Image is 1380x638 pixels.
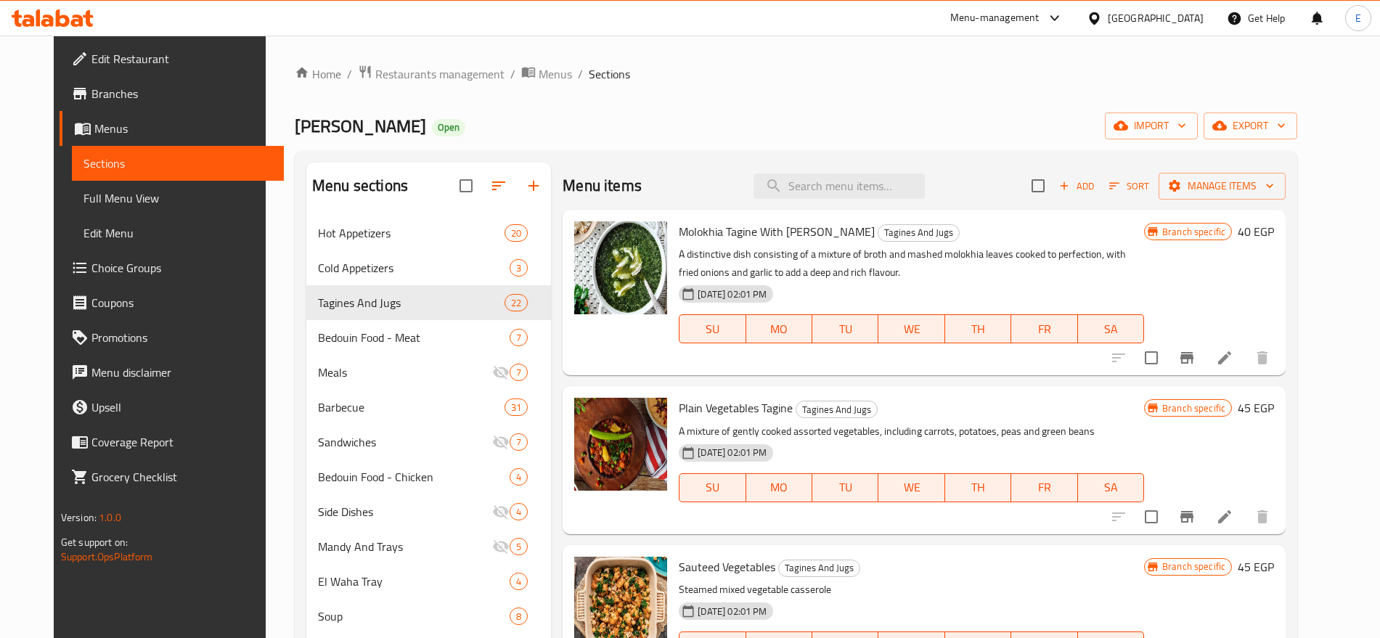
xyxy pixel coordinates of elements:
[318,364,492,381] span: Meals
[510,503,528,520] div: items
[306,250,551,285] div: Cold Appetizers3
[1216,508,1233,525] a: Edit menu item
[510,468,528,486] div: items
[1108,10,1204,26] div: [GEOGRAPHIC_DATA]
[61,508,97,527] span: Version:
[1156,225,1231,239] span: Branch specific
[679,314,746,343] button: SU
[1355,10,1361,26] span: E
[563,175,642,197] h2: Menu items
[306,285,551,320] div: Tagines And Jugs22
[779,560,860,576] span: Tagines And Jugs
[72,146,284,181] a: Sections
[1170,177,1274,195] span: Manage items
[318,398,505,416] div: Barbecue
[818,477,873,498] span: TU
[812,314,878,343] button: TU
[306,494,551,529] div: Side Dishes4
[1106,175,1153,197] button: Sort
[685,477,740,498] span: SU
[60,390,284,425] a: Upsell
[91,433,272,451] span: Coverage Report
[60,459,284,494] a: Grocery Checklist
[1053,175,1100,197] button: Add
[752,319,807,340] span: MO
[306,355,551,390] div: Meals7
[318,259,510,277] div: Cold Appetizers
[1215,117,1286,135] span: export
[692,605,772,618] span: [DATE] 02:01 PM
[574,221,667,314] img: Molokhia Tagine With Taklia
[1100,175,1159,197] span: Sort items
[318,224,505,242] span: Hot Appetizers
[818,319,873,340] span: TU
[778,560,860,577] div: Tagines And Jugs
[1078,314,1144,343] button: SA
[510,331,527,345] span: 7
[306,459,551,494] div: Bedouin Food - Chicken4
[752,477,807,498] span: MO
[91,468,272,486] span: Grocery Checklist
[796,401,877,418] span: Tagines And Jugs
[505,398,528,416] div: items
[347,65,352,83] li: /
[878,224,959,241] span: Tagines And Jugs
[1245,340,1280,375] button: delete
[432,121,465,134] span: Open
[1156,560,1231,573] span: Branch specific
[481,168,516,203] span: Sort sections
[306,425,551,459] div: Sandwiches7
[878,473,944,502] button: WE
[1105,113,1198,139] button: import
[746,314,812,343] button: MO
[505,224,528,242] div: items
[1011,473,1077,502] button: FR
[60,76,284,111] a: Branches
[72,216,284,250] a: Edit Menu
[1136,502,1167,532] span: Select to update
[1159,173,1286,200] button: Manage items
[1216,349,1233,367] a: Edit menu item
[318,294,505,311] div: Tagines And Jugs
[679,556,775,578] span: Sauteed Vegetables
[375,65,505,83] span: Restaurants management
[91,364,272,381] span: Menu disclaimer
[754,173,925,199] input: search
[306,564,551,599] div: El Waha Tray4
[94,120,272,137] span: Menus
[1057,178,1096,195] span: Add
[945,473,1011,502] button: TH
[685,319,740,340] span: SU
[679,245,1144,282] p: A distinctive dish consisting of a mixture of broth and mashed molokhia leaves cooked to perfecti...
[492,364,510,381] svg: Inactive section
[884,477,939,498] span: WE
[318,608,510,625] span: Soup
[60,285,284,320] a: Coupons
[60,425,284,459] a: Coverage Report
[492,503,510,520] svg: Inactive section
[510,538,528,555] div: items
[61,533,128,552] span: Get support on:
[1136,343,1167,373] span: Select to update
[510,608,528,625] div: items
[1238,398,1274,418] h6: 45 EGP
[318,468,510,486] div: Bedouin Food - Chicken
[679,422,1144,441] p: A mixture of gently cooked assorted vegetables, including carrots, potatoes, peas and green beans
[510,366,527,380] span: 7
[510,435,527,449] span: 7
[1109,178,1149,195] span: Sort
[492,538,510,555] svg: Inactive section
[91,398,272,416] span: Upsell
[510,610,527,623] span: 8
[510,540,527,554] span: 5
[1238,557,1274,577] h6: 45 EGP
[72,181,284,216] a: Full Menu View
[318,538,492,555] span: Mandy And Trays
[1169,340,1204,375] button: Branch-specific-item
[60,41,284,76] a: Edit Restaurant
[574,398,667,491] img: Plain Vegetables Tagine
[1156,401,1231,415] span: Branch specific
[306,529,551,564] div: Mandy And Trays5
[91,329,272,346] span: Promotions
